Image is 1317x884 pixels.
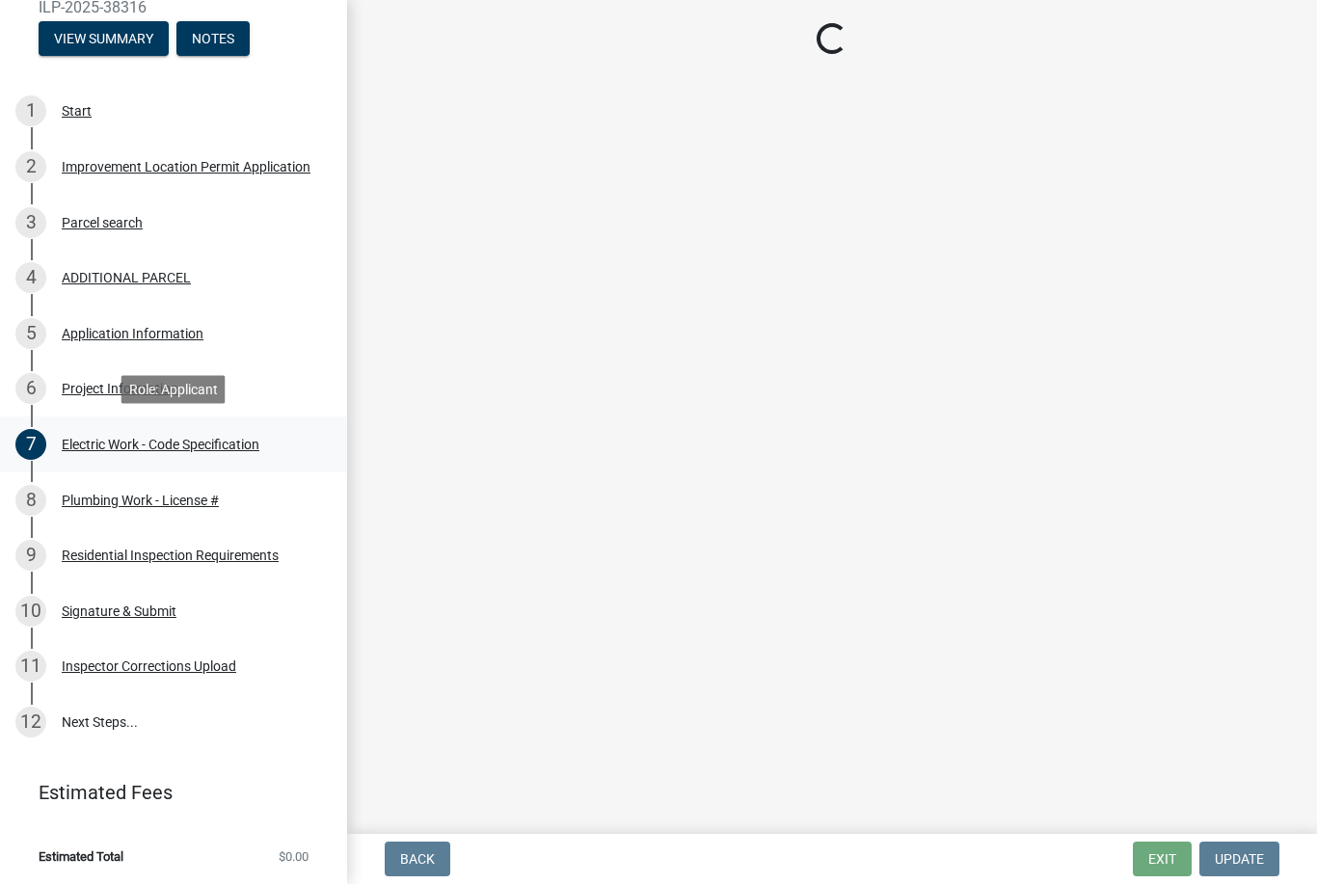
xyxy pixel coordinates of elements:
button: Back [385,842,450,876]
button: Exit [1133,842,1192,876]
div: Role: Applicant [121,375,226,403]
div: 3 [15,207,46,238]
div: Improvement Location Permit Application [62,160,310,174]
div: 9 [15,540,46,571]
span: $0.00 [279,850,309,863]
div: 1 [15,95,46,126]
div: Plumbing Work - License # [62,494,219,507]
div: 10 [15,596,46,627]
div: Electric Work - Code Specification [62,438,259,451]
div: Inspector Corrections Upload [62,659,236,673]
div: 6 [15,373,46,404]
button: Notes [176,21,250,56]
span: Update [1215,851,1264,867]
a: Estimated Fees [15,773,316,812]
div: 2 [15,151,46,182]
div: Signature & Submit [62,604,176,618]
div: Residential Inspection Requirements [62,549,279,562]
div: 5 [15,318,46,349]
div: 11 [15,651,46,682]
button: Update [1199,842,1279,876]
div: Project Information [62,382,178,395]
div: 7 [15,429,46,460]
div: 8 [15,485,46,516]
span: Back [400,851,435,867]
div: ADDITIONAL PARCEL [62,271,191,284]
span: Estimated Total [39,850,123,863]
wm-modal-confirm: Notes [176,32,250,47]
div: Parcel search [62,216,143,229]
wm-modal-confirm: Summary [39,32,169,47]
div: 12 [15,707,46,737]
div: 4 [15,262,46,293]
div: Application Information [62,327,203,340]
button: View Summary [39,21,169,56]
div: Start [62,104,92,118]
